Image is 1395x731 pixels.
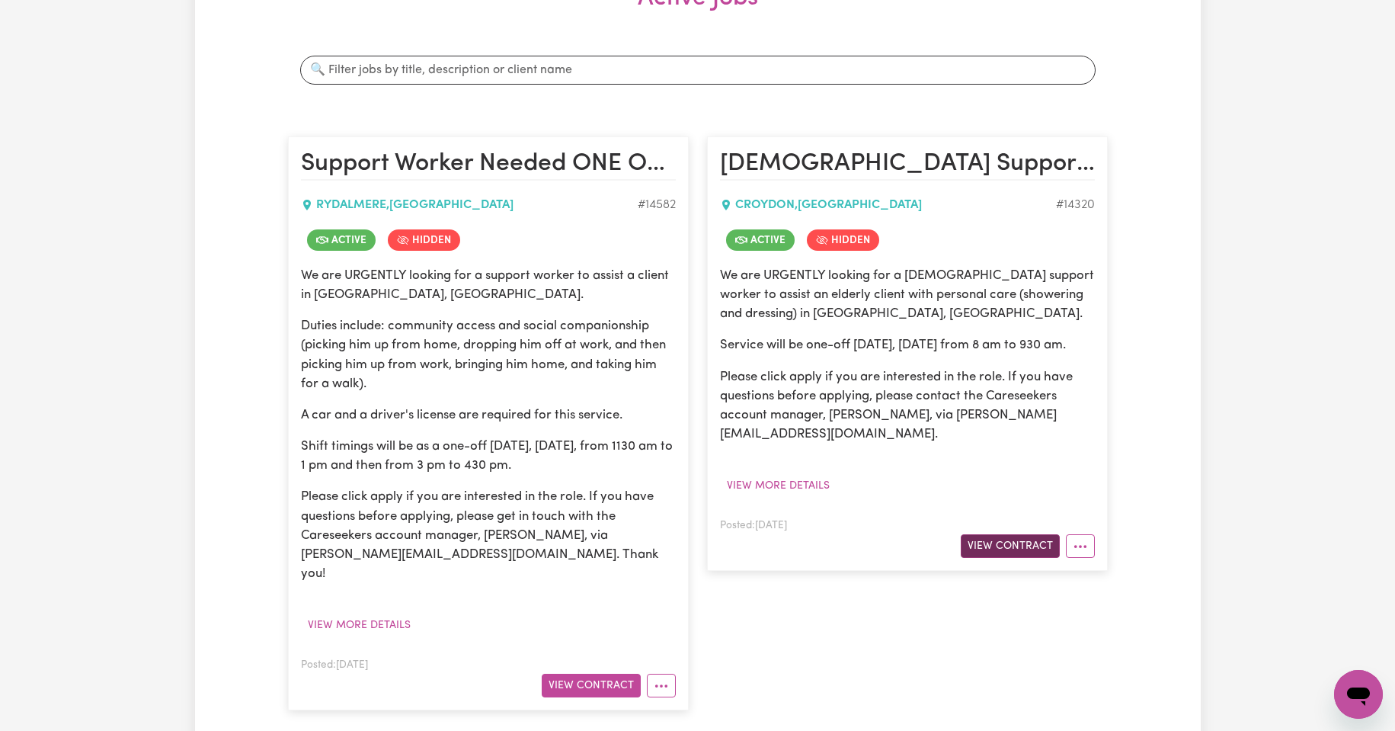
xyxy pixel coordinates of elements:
button: More options [647,674,676,697]
span: Job is hidden [388,229,460,251]
p: Shift timings will be as a one-off [DATE], [DATE], from 1130 am to 1 pm and then from 3 pm to 430... [301,437,676,475]
span: Job is active [307,229,376,251]
p: We are URGENTLY looking for a support worker to assist a client in [GEOGRAPHIC_DATA], [GEOGRAPHIC... [301,266,676,304]
div: CROYDON , [GEOGRAPHIC_DATA] [720,196,1056,214]
span: Posted: [DATE] [301,660,368,670]
iframe: Button to launch messaging window [1334,670,1383,719]
div: RYDALMERE , [GEOGRAPHIC_DATA] [301,196,638,214]
div: Job ID #14582 [638,196,676,214]
p: A car and a driver's license are required for this service. [301,406,676,425]
p: Please click apply if you are interested in the role. If you have questions before applying, plea... [720,367,1095,444]
button: View more details [720,474,837,498]
button: View more details [301,614,418,637]
p: Please click apply if you are interested in the role. If you have questions before applying, plea... [301,487,676,583]
h2: Female Support Worker Needed ONE OFF 16/05 Friday In Croydon, NSW [720,149,1095,180]
button: View Contract [961,534,1060,558]
h2: Support Worker Needed ONE OFF On 27/06 Friday In Rydalmere, NSW [301,149,676,180]
p: Duties include: community access and social companionship (picking him up from home, dropping him... [301,316,676,393]
div: Job ID #14320 [1056,196,1095,214]
p: Service will be one-off [DATE], [DATE] from 8 am to 930 am. [720,335,1095,354]
button: More options [1066,534,1095,558]
button: View Contract [542,674,641,697]
input: 🔍 Filter jobs by title, description or client name [300,56,1096,85]
span: Posted: [DATE] [720,521,787,531]
span: Job is active [726,229,795,251]
p: We are URGENTLY looking for a [DEMOGRAPHIC_DATA] support worker to assist an elderly client with ... [720,266,1095,324]
span: Job is hidden [807,229,879,251]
